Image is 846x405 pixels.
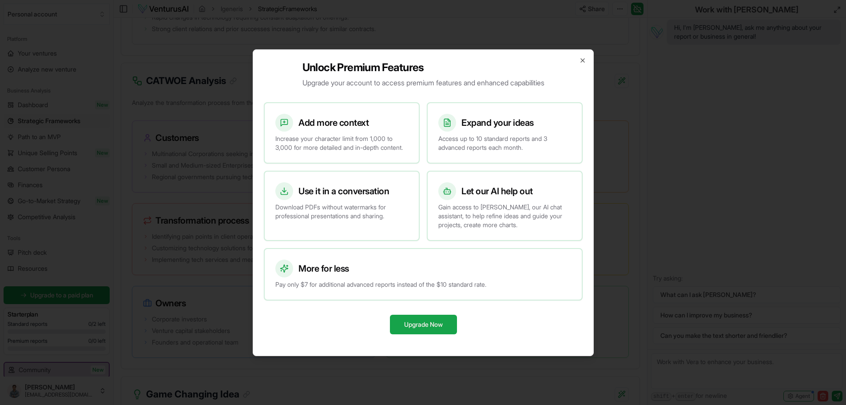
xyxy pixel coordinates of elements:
h3: Use it in a conversation [298,185,389,197]
p: Access up to 10 standard reports and 3 advanced reports each month. [438,134,571,152]
h2: Unlock Premium Features [302,60,544,75]
h3: More for less [298,262,349,275]
p: Pay only $7 for additional advanced reports instead of the $10 standard rate. [275,280,571,289]
p: Increase your character limit from 1,000 to 3,000 for more detailed and in-depth content. [275,134,408,152]
p: Upgrade your account to access premium features and enhanced capabilities [302,77,544,88]
h3: Add more context [298,116,369,129]
button: Upgrade Now [389,315,457,334]
h3: Expand your ideas [461,116,534,129]
h3: Let our AI help out [461,185,533,197]
p: Gain access to [PERSON_NAME], our AI chat assistant, to help refine ideas and guide your projects... [438,203,571,229]
p: Download PDFs without watermarks for professional presentations and sharing. [275,203,408,221]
